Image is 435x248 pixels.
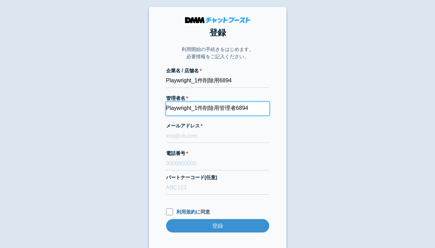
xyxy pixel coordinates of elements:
[166,95,269,102] label: 管理者名
[166,181,269,195] input: ABC123
[166,208,269,216] label: に同意
[166,219,269,232] input: 登録
[166,27,269,39] h1: 登録
[176,209,196,215] a: 利用規約
[166,130,269,143] input: xxx@cb.com
[166,157,269,170] input: 0000000000
[166,122,269,130] label: メールアドレス
[166,102,269,115] input: 会話 太郎
[166,74,269,88] input: 株式会社チャットブースト
[166,67,269,74] label: 企業名 / 店舗名
[166,208,173,215] input: 利用規約に同意
[185,17,250,23] img: DMMチャットブースト
[166,150,269,157] label: 電話番号
[166,174,269,181] label: パートナーコード(任意)
[182,46,254,60] p: 利用開始の手続きをはじめます。 必要情報をご記入ください。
